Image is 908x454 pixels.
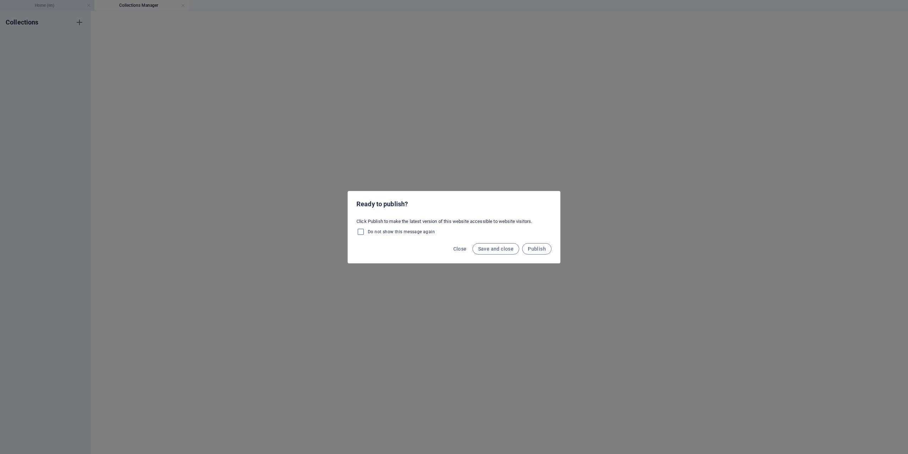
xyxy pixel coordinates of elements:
[478,246,514,252] span: Save and close
[522,243,552,255] button: Publish
[368,229,435,235] span: Do not show this message again
[348,215,560,239] div: Click Publish to make the latest version of this website accessible to website visitors.
[528,246,546,252] span: Publish
[450,243,470,255] button: Close
[356,200,552,208] h2: Ready to publish?
[472,243,520,255] button: Save and close
[453,246,467,252] span: Close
